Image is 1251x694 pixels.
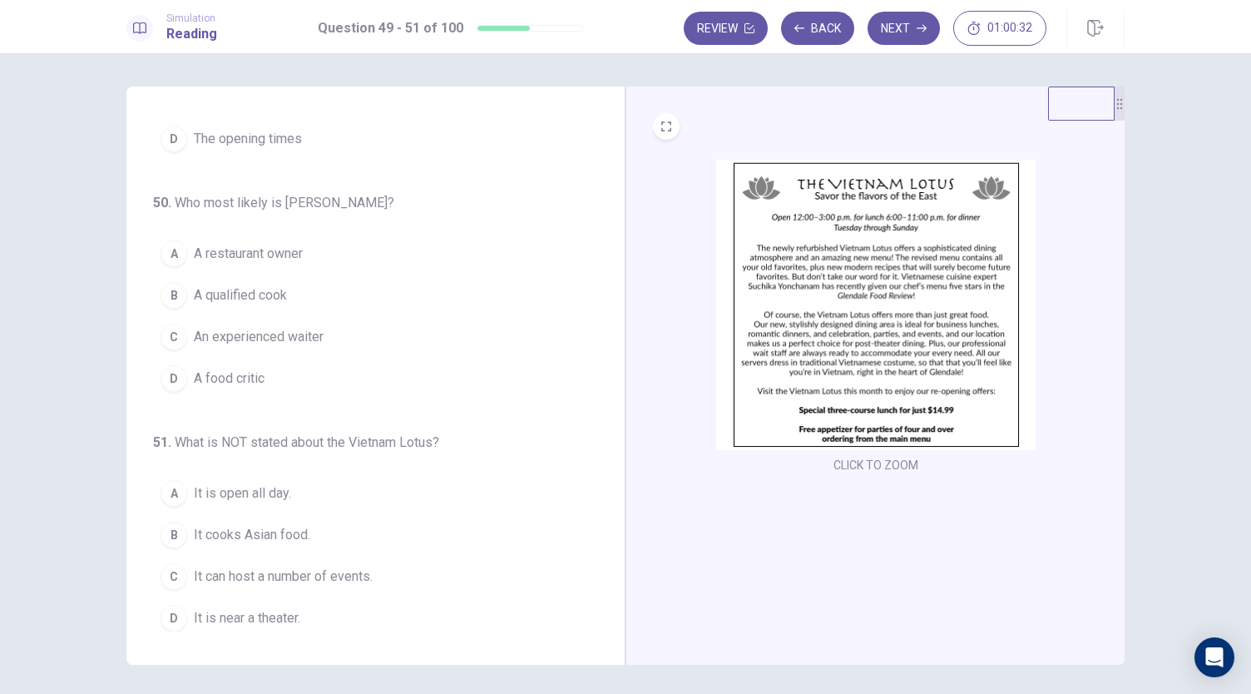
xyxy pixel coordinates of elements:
div: C [161,324,187,350]
span: A restaurant owner [194,244,303,264]
div: A [161,240,187,267]
button: CIt can host a number of events. [153,556,578,597]
button: 01:00:32 [953,11,1046,46]
span: An experienced waiter [194,327,324,347]
button: BA qualified cook [153,275,578,316]
span: 01:00:32 [987,22,1032,35]
div: C [161,563,187,590]
div: A [161,480,187,507]
span: The opening times [194,129,302,149]
span: 51 . [153,434,171,450]
span: A qualified cook [194,285,287,305]
span: What is NOT stated about the Vietnam Lotus? [175,434,439,450]
button: AIt is open all day. [153,473,578,514]
h1: Reading [166,24,217,44]
button: Review [684,12,768,45]
span: Who most likely is [PERSON_NAME]? [175,195,394,211]
button: DIt is near a theater. [153,597,578,639]
div: B [161,282,187,309]
img: undefined [716,160,1036,450]
button: Back [781,12,854,45]
h1: Question 49 - 51 of 100 [318,18,463,38]
div: Open Intercom Messenger [1194,637,1234,677]
button: EXPAND [653,113,680,140]
button: DA food critic [153,358,578,399]
button: Next [868,12,940,45]
span: It is open all day. [194,483,291,503]
span: It cooks Asian food. [194,525,310,545]
div: D [161,365,187,392]
div: B [161,522,187,548]
span: It is near a theater. [194,608,300,628]
button: AA restaurant owner [153,233,578,275]
span: 50 . [153,195,171,211]
button: CAn experienced waiter [153,316,578,358]
div: D [161,126,187,152]
span: A food critic [194,369,265,389]
button: BIt cooks Asian food. [153,514,578,556]
button: DThe opening times [153,118,578,160]
div: D [161,605,187,632]
span: Simulation [166,12,217,24]
button: CLICK TO ZOOM [827,454,925,477]
span: It can host a number of events. [194,567,373,587]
